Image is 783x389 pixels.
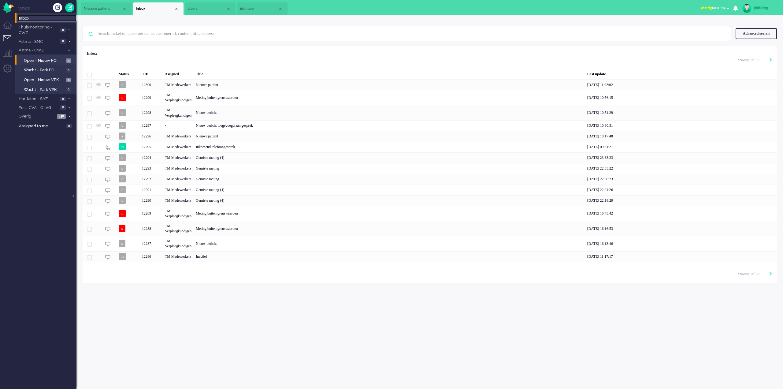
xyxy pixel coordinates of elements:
div: jhidding [754,5,777,11]
span: Wacht - Park FO [24,67,64,73]
span: 0 [66,124,72,129]
div: TM Medewerkers [163,79,194,90]
div: TM Verpleegkundigen [163,236,194,251]
img: ic-search-icon.svg [83,26,99,42]
img: ic_chat_grey.svg [105,156,110,161]
div: [DATE] 10:51:29 [585,105,777,120]
a: jhidding [741,4,777,13]
div: 12287 [140,236,163,251]
div: 12292 [83,174,777,185]
button: Afwezigfor 01:04 [696,4,733,13]
li: View [133,2,184,15]
li: Admin menu [3,64,17,78]
div: Close tab [122,6,127,11]
div: [DATE] 16:16:53 [585,221,777,236]
span: s [119,225,125,232]
img: ic_chat_grey.svg [105,211,110,217]
div: [DATE] 11:02:02 [585,79,777,90]
div: Gemiste meting (4) [194,152,585,163]
span: s [119,240,125,247]
div: - [163,120,194,131]
div: 12299 [83,90,777,105]
div: Nieuwe patiënt [194,79,585,90]
div: Meting buiten grenswaarden [194,221,585,236]
div: 12300 [140,79,163,90]
a: Assigned to me 0 [18,122,76,129]
div: Close tab [278,6,283,11]
img: ic_chat_grey.svg [105,111,110,116]
div: 12295 [83,142,777,152]
img: ic_chat_grey.svg [105,134,110,140]
div: Meting buiten grenswaarden [194,90,585,105]
div: Gemiste meting [194,163,585,174]
div: 12292 [140,174,163,185]
span: 0 [66,87,71,92]
img: ic_telephone_grey.svg [105,145,110,150]
span: Thuismonitoring - CWZ [18,24,58,36]
div: Gemiste meting (4) [194,195,585,206]
div: Close tab [226,6,231,11]
span: Edit user [240,6,278,11]
div: 12289 [140,206,163,221]
div: 12286 [140,251,163,262]
img: ic_chat_grey.svg [105,226,110,232]
div: Pagination [738,55,772,64]
div: 12286 [83,251,777,262]
span: Inbox [136,6,174,11]
div: [DATE] 16:13:46 [585,236,777,251]
div: TM Medewerkers [163,152,194,163]
div: [DATE] 10:56:15 [585,90,777,105]
div: Create ticket [53,3,62,12]
div: 12291 [140,185,163,195]
span: Astma - CWZ [18,47,65,53]
img: ic_chat_grey.svg [105,255,110,260]
div: Gemiste meting [194,174,585,185]
div: Inkomend telefoongesprek [194,142,585,152]
span: Astma - SMC [18,39,58,45]
span: s [119,133,125,140]
div: TM Verpleegkundigen [163,206,194,221]
div: [DATE] 22:35:22 [585,163,777,174]
div: 12299 [140,90,163,105]
div: [DATE] 11:17:17 [585,251,777,262]
a: Inbox [18,15,76,21]
span: 5 [66,58,71,63]
span: Users [188,6,226,11]
div: 12297 [83,120,777,131]
span: Hartfalen - SAZ [18,96,58,102]
li: Supervisor menu [3,50,17,63]
span: c [119,175,126,182]
div: 12293 [83,163,777,174]
div: 12287 [83,236,777,251]
div: Nieuw bericht toegevoegd aan gesprek [194,120,585,131]
div: TID [140,67,163,79]
input: Page [749,272,752,276]
div: 12298 [83,105,777,120]
span: 1 [66,78,71,82]
span: Wacht - Park VPK [24,87,64,93]
div: TM Medewerkers [163,131,194,142]
div: Advanced search [736,28,777,39]
div: 12290 [140,195,163,206]
span: 0 [60,28,66,32]
span: o [119,94,126,101]
span: 430 [57,114,66,119]
div: TM Medewerkers [163,251,194,262]
div: Inbox [87,50,97,57]
div: Nieuwe patiënt [194,131,585,142]
span: c [119,186,126,193]
div: 12297 [140,120,163,131]
input: Search: ticket id, customer name, customer id, content, title, address [93,26,722,41]
div: Nieuw bericht [194,105,585,120]
div: Assigned [163,67,194,79]
div: Status [117,67,140,79]
div: [DATE] 10:17:48 [585,131,777,142]
span: n [119,253,126,260]
div: TM Medewerkers [163,174,194,185]
li: 66 [237,2,288,15]
span: c [119,154,126,161]
div: Last update [585,67,777,79]
span: 0 [60,97,66,101]
span: Afwezig [699,6,712,10]
span: Assigned to me [19,123,65,129]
